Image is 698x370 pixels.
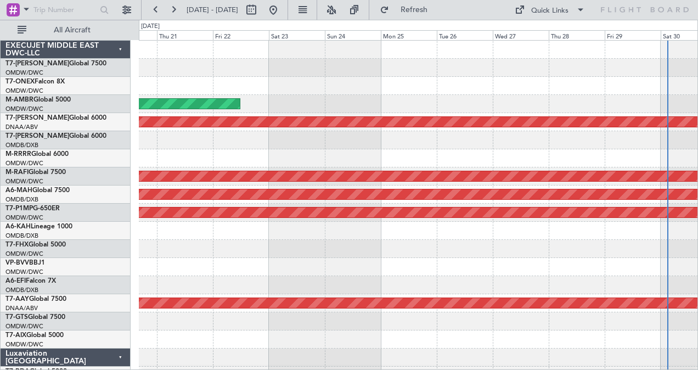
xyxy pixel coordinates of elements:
a: M-RAFIGlobal 7500 [5,169,66,176]
a: M-RRRRGlobal 6000 [5,151,69,158]
a: T7-AIXGlobal 5000 [5,332,64,339]
a: OMDW/DWC [5,268,43,276]
a: VP-BVVBBJ1 [5,260,45,266]
a: OMDW/DWC [5,177,43,186]
span: All Aircraft [29,26,116,34]
span: T7-[PERSON_NAME] [5,115,69,121]
span: T7-FHX [5,242,29,248]
a: OMDW/DWC [5,322,43,330]
button: Quick Links [509,1,590,19]
a: OMDB/DXB [5,141,38,149]
span: VP-BVV [5,260,29,266]
a: T7-AAYGlobal 7500 [5,296,66,302]
a: A6-EFIFalcon 7X [5,278,56,284]
span: T7-AIX [5,332,26,339]
span: T7-P1MP [5,205,33,212]
a: T7-FHXGlobal 5000 [5,242,66,248]
a: OMDW/DWC [5,214,43,222]
a: T7-P1MPG-650ER [5,205,60,212]
div: Wed 27 [493,30,549,40]
a: OMDB/DXB [5,232,38,240]
span: T7-ONEX [5,79,35,85]
span: T7-[PERSON_NAME] [5,60,69,67]
span: [DATE] - [DATE] [187,5,238,15]
span: A6-MAH [5,187,32,194]
button: All Aircraft [12,21,119,39]
a: A6-MAHGlobal 7500 [5,187,70,194]
a: A6-KAHLineage 1000 [5,223,72,230]
span: A6-EFI [5,278,26,284]
div: Quick Links [531,5,568,16]
span: M-AMBR [5,97,33,103]
span: A6-KAH [5,223,31,230]
a: M-AMBRGlobal 5000 [5,97,71,103]
input: Trip Number [33,2,97,18]
a: OMDW/DWC [5,340,43,349]
a: OMDW/DWC [5,69,43,77]
a: OMDB/DXB [5,286,38,294]
div: Thu 28 [549,30,605,40]
a: OMDW/DWC [5,159,43,167]
span: M-RRRR [5,151,31,158]
div: [DATE] [141,22,160,31]
a: T7-[PERSON_NAME]Global 7500 [5,60,106,67]
span: T7-GTS [5,314,28,321]
div: Mon 25 [381,30,437,40]
div: Thu 21 [157,30,213,40]
span: T7-[PERSON_NAME] [5,133,69,139]
a: DNAA/ABV [5,123,38,131]
button: Refresh [375,1,441,19]
a: OMDW/DWC [5,87,43,95]
div: Sat 23 [269,30,325,40]
a: T7-[PERSON_NAME]Global 6000 [5,115,106,121]
a: T7-[PERSON_NAME]Global 6000 [5,133,106,139]
span: Refresh [391,6,437,14]
span: T7-AAY [5,296,29,302]
a: T7-GTSGlobal 7500 [5,314,65,321]
span: M-RAFI [5,169,29,176]
a: OMDW/DWC [5,250,43,258]
div: Tue 26 [437,30,493,40]
div: Sun 24 [325,30,381,40]
a: T7-ONEXFalcon 8X [5,79,65,85]
a: DNAA/ABV [5,304,38,312]
div: Fri 22 [213,30,269,40]
a: OMDB/DXB [5,195,38,204]
a: OMDW/DWC [5,105,43,113]
div: Fri 29 [605,30,661,40]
